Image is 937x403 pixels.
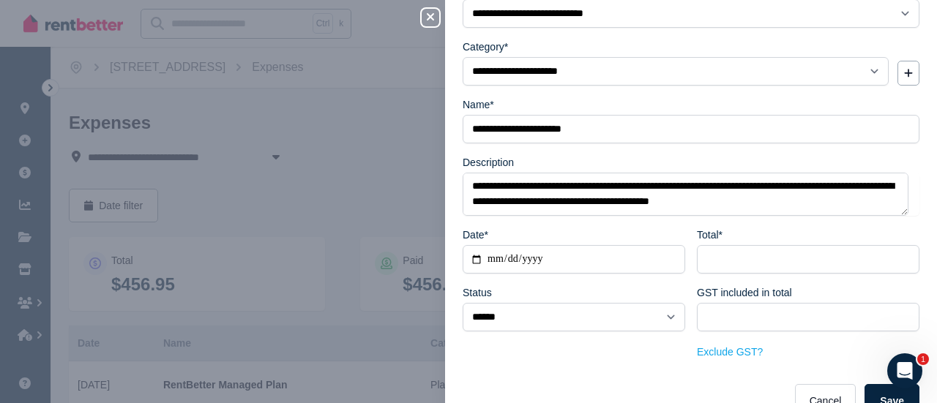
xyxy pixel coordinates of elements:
[463,39,508,54] label: Category*
[463,155,514,170] label: Description
[463,285,492,300] label: Status
[697,285,792,300] label: GST included in total
[697,344,763,360] button: Exclude GST?
[917,353,929,365] span: 1
[463,227,488,242] label: Date*
[887,353,922,388] iframe: Intercom live chat
[697,227,723,242] label: Total*
[463,97,494,112] label: Name*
